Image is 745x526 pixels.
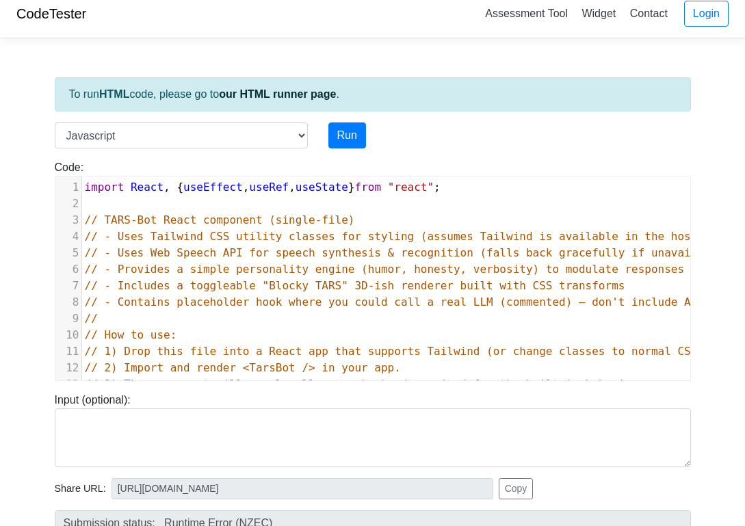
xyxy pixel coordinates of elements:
[85,263,685,276] span: // - Provides a simple personality engine (humor, honesty, verbosity) to modulate responses
[55,294,81,311] div: 8
[55,245,81,261] div: 5
[684,1,729,27] a: Login
[576,2,621,25] a: Widget
[85,279,625,292] span: // - Includes a toggleable "Blocky TARS" 3D-ish renderer built with CSS transforms
[44,159,701,381] div: Code:
[55,196,81,212] div: 2
[85,328,177,341] span: // How to use:
[55,278,81,294] div: 7
[219,88,336,100] a: our HTML runner page
[16,6,86,21] a: CodeTester
[55,77,691,111] div: To run code, please go to .
[85,181,441,194] span: , { , , } ;
[625,2,673,25] a: Contact
[55,343,81,360] div: 11
[480,2,573,25] a: Assessment Tool
[44,392,701,467] div: Input (optional):
[55,212,81,228] div: 3
[131,181,164,194] span: React
[85,213,355,226] span: // TARS-Bot React component (single-file)
[55,311,81,327] div: 9
[388,181,434,194] span: "react"
[296,181,348,194] span: useState
[499,478,534,499] button: Copy
[328,122,366,148] button: Run
[55,228,81,245] div: 4
[55,376,81,393] div: 13
[85,312,98,325] span: //
[183,181,243,194] span: useEffect
[112,478,493,499] input: No share available yet
[355,181,382,194] span: from
[85,246,731,259] span: // - Uses Web Speech API for speech synthesis & recognition (falls back gracefully if unavailable)
[55,482,106,497] span: Share URL:
[55,327,81,343] div: 10
[85,345,711,358] span: // 1) Drop this file into a React app that supports Tailwind (or change classes to normal CSS).
[85,361,401,374] span: // 2) Import and render <TarsBot /> in your app.
[55,179,81,196] div: 1
[55,360,81,376] div: 12
[99,88,129,100] strong: HTML
[249,181,289,194] span: useRef
[85,378,645,391] span: // 3) The component will run locally — no backend required for the built-in behavior.
[85,181,125,194] span: import
[55,261,81,278] div: 6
